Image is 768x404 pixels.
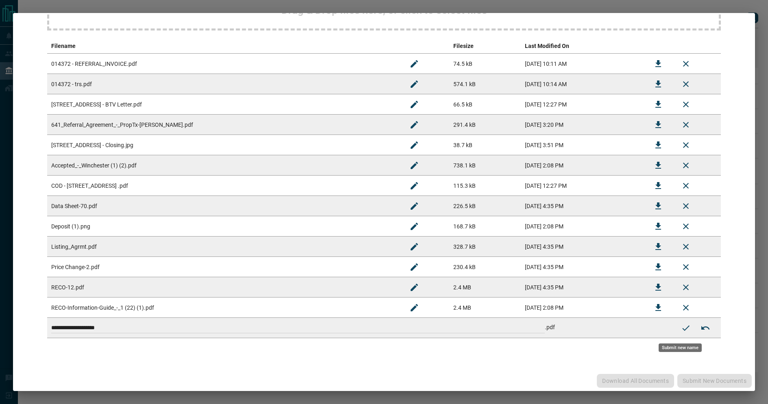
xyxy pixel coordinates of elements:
[648,115,668,135] button: Download
[676,156,696,175] button: Remove File
[449,94,521,115] td: 66.5 kB
[47,318,672,338] td: .pdf
[47,257,400,277] td: Price Change-2.pdf
[521,237,644,257] td: [DATE] 4:35 PM
[449,216,521,237] td: 168.7 kB
[47,298,400,318] td: RECO-Information-Guide_-_1 (22) (1).pdf
[47,115,400,135] td: 641_Referral_Agreement_-_PropTx-[PERSON_NAME].pdf
[405,115,424,135] button: Rename
[521,277,644,298] td: [DATE] 4:35 PM
[405,95,424,114] button: Rename
[47,155,400,176] td: Accepted_-_Winchester (1) (2).pdf
[648,95,668,114] button: Download
[405,298,424,317] button: Rename
[405,176,424,195] button: Rename
[676,115,696,135] button: Remove File
[676,74,696,94] button: Remove File
[521,135,644,155] td: [DATE] 3:51 PM
[676,257,696,277] button: Remove File
[648,176,668,195] button: Download
[405,74,424,94] button: Rename
[449,196,521,216] td: 226.5 kB
[676,217,696,236] button: Remove File
[405,54,424,74] button: Rename
[449,176,521,196] td: 115.3 kB
[400,39,449,54] th: edit column
[449,277,521,298] td: 2.4 MB
[405,196,424,216] button: Rename
[521,115,644,135] td: [DATE] 3:20 PM
[521,257,644,277] td: [DATE] 4:35 PM
[47,176,400,196] td: COD - [STREET_ADDRESS] .pdf
[676,95,696,114] button: Remove File
[47,54,400,74] td: 014372 - REFERRAL_INVOICE.pdf
[521,54,644,74] td: [DATE] 10:11 AM
[47,74,400,94] td: 014372 - trs.pdf
[521,74,644,94] td: [DATE] 10:14 AM
[659,343,702,352] div: Submit new name
[449,257,521,277] td: 230.4 kB
[676,196,696,216] button: Remove File
[449,74,521,94] td: 574.1 kB
[676,318,696,338] button: Submit new name
[47,135,400,155] td: [STREET_ADDRESS] - Closing.jpg
[648,156,668,175] button: Download
[648,298,668,317] button: Download
[47,216,400,237] td: Deposit (1).png
[449,39,521,54] th: Filesize
[648,135,668,155] button: Download
[521,94,644,115] td: [DATE] 12:27 PM
[648,278,668,297] button: Download
[521,39,644,54] th: Last Modified On
[449,135,521,155] td: 38.7 kB
[47,94,400,115] td: [STREET_ADDRESS] - BTV Letter.pdf
[648,196,668,216] button: Download
[648,74,668,94] button: Download
[405,156,424,175] button: Rename
[676,298,696,317] button: Remove File
[405,278,424,297] button: Rename
[405,257,424,277] button: Rename
[47,277,400,298] td: RECO-12.pdf
[676,176,696,195] button: Remove File
[449,155,521,176] td: 738.1 kB
[521,196,644,216] td: [DATE] 4:35 PM
[47,237,400,257] td: Listing_Agrmt.pdf
[405,135,424,155] button: Rename
[449,115,521,135] td: 291.4 kB
[676,54,696,74] button: Remove File
[676,135,696,155] button: Remove File
[676,237,696,256] button: Remove File
[676,278,696,297] button: Remove File
[521,216,644,237] td: [DATE] 2:08 PM
[648,217,668,236] button: Download
[449,237,521,257] td: 328.7 kB
[521,155,644,176] td: [DATE] 2:08 PM
[644,39,672,54] th: download action column
[47,39,400,54] th: Filename
[648,237,668,256] button: Download
[449,298,521,318] td: 2.4 MB
[672,39,721,54] th: delete file action column
[648,54,668,74] button: Download
[47,196,400,216] td: Data Sheet-70.pdf
[405,217,424,236] button: Rename
[405,237,424,256] button: Rename
[648,257,668,277] button: Download
[521,176,644,196] td: [DATE] 12:27 PM
[696,318,715,338] button: Cancel editing file name
[449,54,521,74] td: 74.5 kB
[521,298,644,318] td: [DATE] 2:08 PM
